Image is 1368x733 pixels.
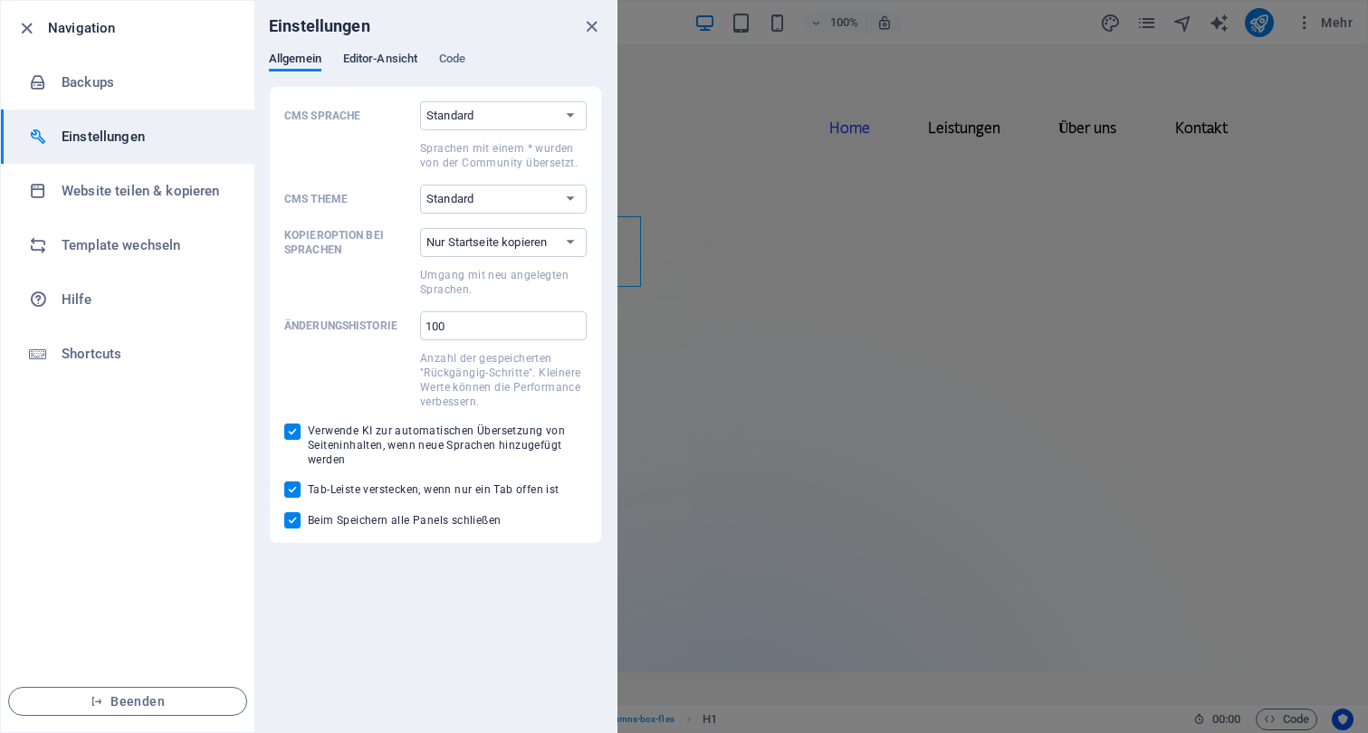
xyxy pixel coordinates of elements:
h6: Navigation [48,17,240,39]
select: CMS SpracheSprachen mit einem * wurden von der Community übersetzt. [420,101,587,130]
button: close [580,15,602,37]
p: Anzahl der gespeicherten "Rückgängig-Schritte". Kleinere Werte können die Performance verbessern. [420,351,587,409]
h6: Backups [62,71,229,93]
p: Sprachen mit einem * wurden von der Community übersetzt. [420,141,587,170]
p: Umgang mit neu angelegten Sprachen. [420,268,587,297]
h6: Hilfe [62,289,229,310]
span: Tab-Leiste verstecken, wenn nur ein Tab offen ist [308,482,560,497]
select: Kopieroption bei SprachenUmgang mit neu angelegten Sprachen. [420,228,587,257]
h6: Einstellungen [62,126,229,148]
div: Einstellungen [269,52,602,86]
span: Verwende KI zur automatischen Übersetzung von Seiteninhalten, wenn neue Sprachen hinzugefügt werden [308,424,587,467]
h6: Website teilen & kopieren [62,180,229,202]
span: Beim Speichern alle Panels schließen [308,513,501,528]
button: Beenden [8,687,247,716]
span: Allgemein [269,48,321,73]
h6: Einstellungen [269,15,370,37]
span: Beenden [24,694,232,709]
h6: Shortcuts [62,343,229,365]
p: Kopieroption bei Sprachen [284,228,413,257]
span: Editor-Ansicht [343,48,417,73]
input: ÄnderungshistorieAnzahl der gespeicherten "Rückgängig-Schritte". Kleinere Werte können die Perfor... [420,311,587,340]
p: Änderungshistorie [284,319,413,333]
p: CMS Sprache [284,109,413,123]
a: Hilfe [1,272,254,327]
span: Code [439,48,465,73]
select: CMS Theme [420,185,587,214]
p: CMS Theme [284,192,413,206]
h6: Template wechseln [62,234,229,256]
